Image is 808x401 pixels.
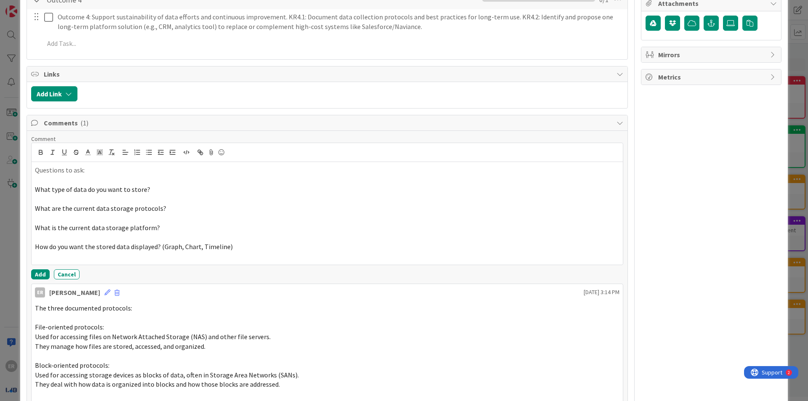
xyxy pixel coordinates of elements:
div: 2 [44,3,46,10]
span: [DATE] 3:14 PM [584,288,619,297]
span: ( 1 ) [80,119,88,127]
span: Links [44,69,612,79]
button: Add [31,269,50,279]
button: Add Link [31,86,77,101]
p: Questions to ask: [35,165,619,175]
span: What type of data do you want to store? [35,185,150,194]
span: Support [18,1,38,11]
span: File-oriented protocols: [35,323,104,331]
div: ER [35,287,45,297]
div: [PERSON_NAME] [49,287,100,297]
span: They manage how files are stored, accessed, and organized. [35,342,205,351]
button: Cancel [54,269,80,279]
span: Metrics [658,72,766,82]
span: The three documented protocols: [35,304,132,312]
span: Mirrors [658,50,766,60]
span: What are the current data storage protocols? [35,204,166,212]
span: What is the current data storage platform? [35,223,160,232]
span: Comments [44,118,612,128]
span: Used for accessing storage devices as blocks of data, often in Storage Area Networks (SANs). [35,371,299,379]
span: Comment [31,135,56,143]
p: Outcome 4: Support sustainability of data efforts and continuous improvement. KR4.1: Document dat... [58,12,622,31]
span: Used for accessing files on Network Attached Storage (NAS) and other file servers. [35,332,271,341]
span: They deal with how data is organized into blocks and how those blocks are addressed. [35,380,280,388]
span: How do you want the stored data displayed? (Graph, Chart, Timeline) [35,242,233,251]
span: Block-oriented protocols: [35,361,109,369]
